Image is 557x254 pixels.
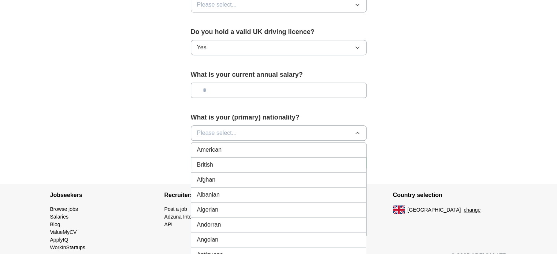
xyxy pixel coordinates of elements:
[197,0,237,9] span: Please select...
[164,214,209,220] a: Adzuna Intelligence
[191,27,367,37] label: Do you hold a valid UK driving licence?
[408,206,461,214] span: [GEOGRAPHIC_DATA]
[393,205,405,214] img: UK flag
[50,229,77,235] a: ValueMyCV
[50,237,68,243] a: ApplyIQ
[197,220,221,229] span: Andorran
[197,145,222,154] span: American
[164,221,173,227] a: API
[191,40,367,55] button: Yes
[197,129,237,137] span: Please select...
[393,185,507,205] h4: Country selection
[50,244,85,250] a: WorkInStartups
[197,43,207,52] span: Yes
[191,125,367,141] button: Please select...
[191,113,367,122] label: What is your (primary) nationality?
[197,205,219,214] span: Algerian
[197,175,216,184] span: Afghan
[197,190,220,199] span: Albanian
[50,206,78,212] a: Browse jobs
[197,235,219,244] span: Angolan
[191,70,367,80] label: What is your current annual salary?
[164,206,187,212] a: Post a job
[50,214,69,220] a: Salaries
[197,160,213,169] span: British
[464,206,480,214] button: change
[50,221,60,227] a: Blog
